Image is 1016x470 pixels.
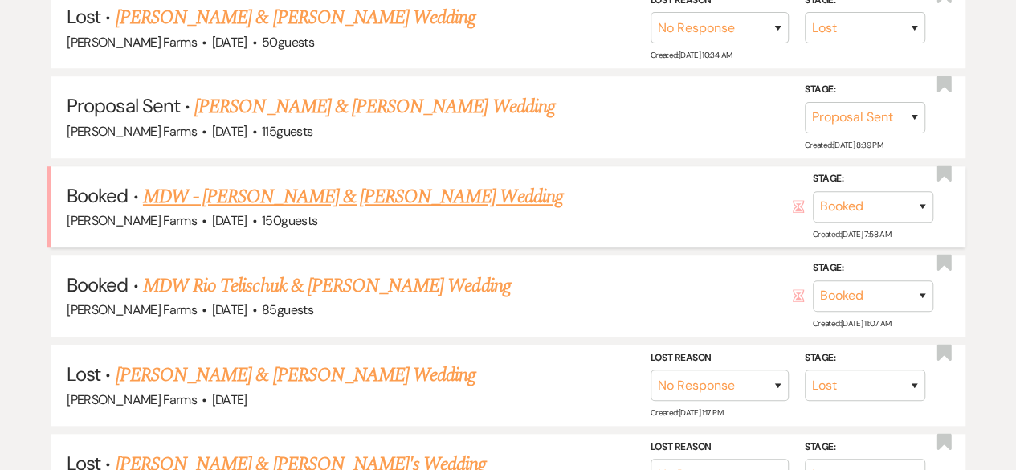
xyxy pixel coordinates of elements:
span: [DATE] [211,391,247,408]
label: Stage: [805,349,925,366]
span: 150 guests [262,212,317,229]
a: [PERSON_NAME] & [PERSON_NAME] Wedding [116,3,475,32]
span: Created: [DATE] 1:17 PM [651,407,723,418]
span: [DATE] [211,34,247,51]
span: Lost [67,362,100,386]
span: 85 guests [262,301,313,318]
span: Created: [DATE] 7:58 AM [813,229,891,239]
span: [PERSON_NAME] Farms [67,301,197,318]
span: [DATE] [211,212,247,229]
a: MDW - [PERSON_NAME] & [PERSON_NAME] Wedding [143,182,563,211]
a: MDW Rio Telischuk & [PERSON_NAME] Wedding [143,272,511,300]
span: [DATE] [211,123,247,140]
span: [DATE] [211,301,247,318]
span: Created: [DATE] 11:07 AM [813,318,891,329]
label: Lost Reason [651,349,789,366]
span: Booked [67,272,128,297]
label: Stage: [813,260,933,277]
span: 115 guests [262,123,312,140]
span: Created: [DATE] 10:34 AM [651,50,732,60]
label: Stage: [805,81,925,99]
span: Booked [67,183,128,208]
label: Lost Reason [651,439,789,456]
span: [PERSON_NAME] Farms [67,123,197,140]
span: 50 guests [262,34,314,51]
a: [PERSON_NAME] & [PERSON_NAME] Wedding [116,361,475,390]
span: [PERSON_NAME] Farms [67,391,197,408]
span: [PERSON_NAME] Farms [67,212,197,229]
span: Lost [67,4,100,29]
span: [PERSON_NAME] Farms [67,34,197,51]
label: Stage: [805,439,925,456]
a: [PERSON_NAME] & [PERSON_NAME] Wedding [194,92,554,121]
label: Stage: [813,170,933,188]
span: Proposal Sent [67,93,180,118]
span: Created: [DATE] 8:39 PM [805,140,883,150]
